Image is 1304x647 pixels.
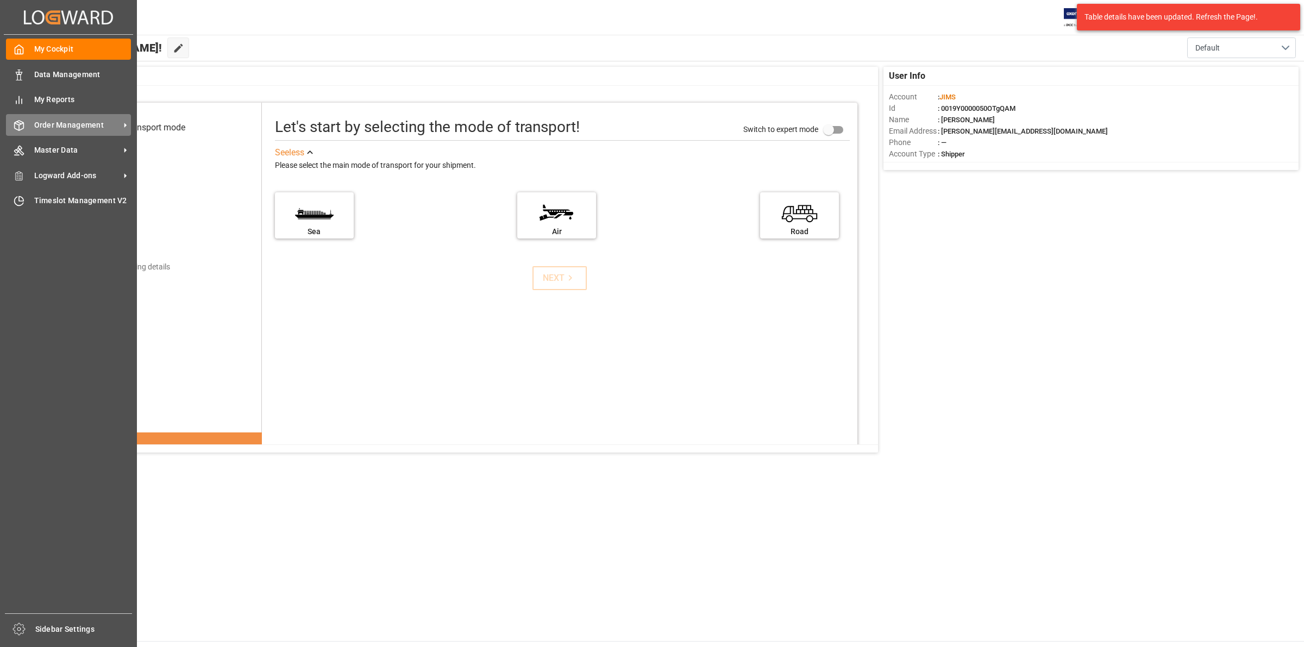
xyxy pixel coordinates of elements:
img: Exertis%20JAM%20-%20Email%20Logo.jpg_1722504956.jpg [1064,8,1101,27]
span: : [PERSON_NAME] [938,116,995,124]
div: Please select the main mode of transport for your shipment. [275,159,850,172]
button: open menu [1187,37,1296,58]
span: My Cockpit [34,43,131,55]
span: Default [1195,42,1220,54]
span: Master Data [34,145,120,156]
span: Id [889,103,938,114]
div: Road [766,226,833,237]
span: Logward Add-ons [34,170,120,181]
span: : [PERSON_NAME][EMAIL_ADDRESS][DOMAIN_NAME] [938,127,1108,135]
a: Timeslot Management V2 [6,190,131,211]
span: Email Address [889,125,938,137]
span: JIMS [939,93,956,101]
span: : [938,93,956,101]
span: : 0019Y0000050OTgQAM [938,104,1015,112]
span: Account Type [889,148,938,160]
span: : — [938,139,946,147]
span: : Shipper [938,150,965,158]
div: Add shipping details [102,261,170,273]
div: Let's start by selecting the mode of transport! [275,116,580,139]
span: Timeslot Management V2 [34,195,131,206]
div: Table details have been updated. Refresh the Page!. [1084,11,1284,23]
span: Sidebar Settings [35,624,133,635]
span: Data Management [34,69,131,80]
div: NEXT [543,272,576,285]
div: Sea [280,226,348,237]
div: See less [275,146,304,159]
span: Switch to expert mode [743,125,818,134]
span: Name [889,114,938,125]
span: My Reports [34,94,131,105]
span: Account [889,91,938,103]
span: User Info [889,70,925,83]
a: My Reports [6,89,131,110]
span: Order Management [34,120,120,131]
button: NEXT [532,266,587,290]
a: My Cockpit [6,39,131,60]
div: Air [523,226,591,237]
span: Phone [889,137,938,148]
div: Select transport mode [101,121,185,134]
a: Data Management [6,64,131,85]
